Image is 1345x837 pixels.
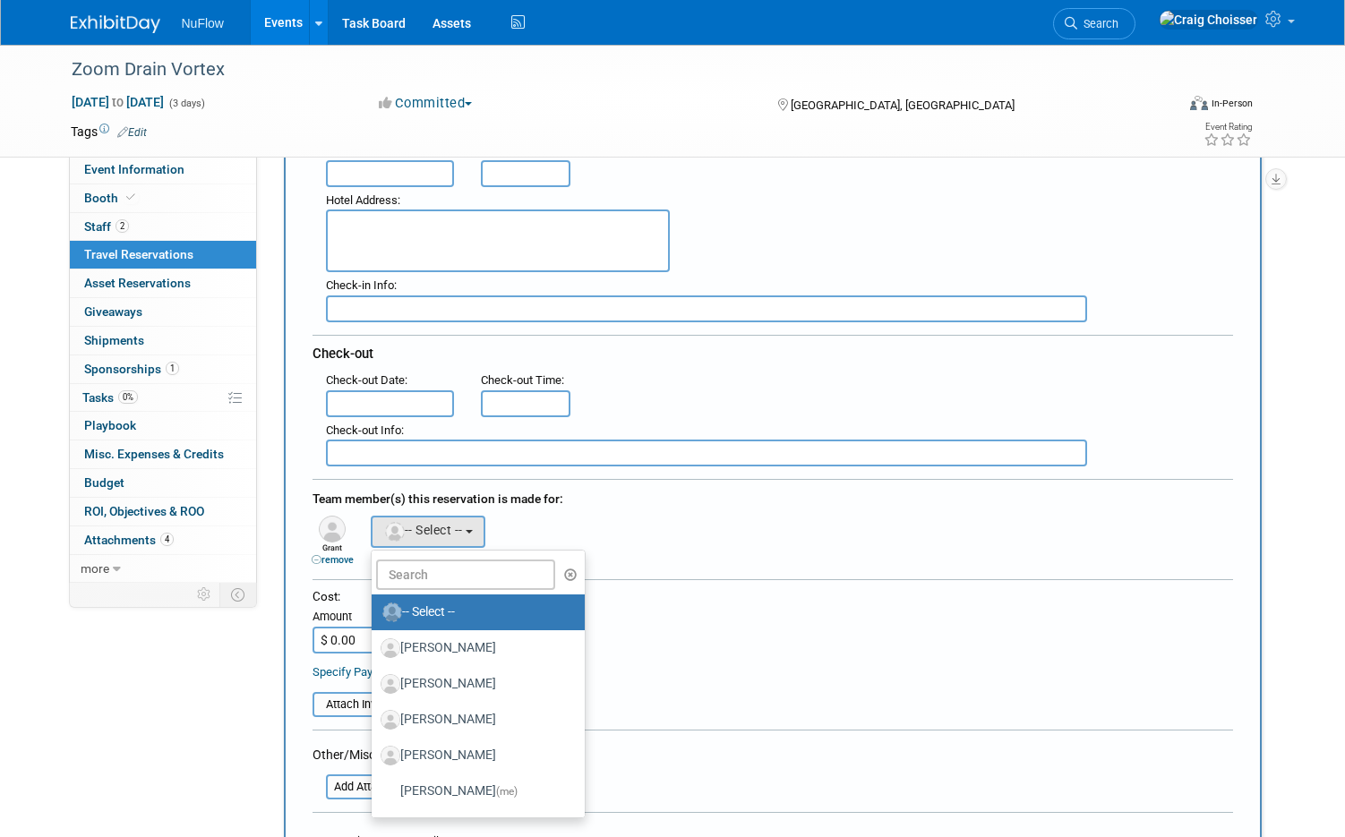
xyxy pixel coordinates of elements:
img: Associate-Profile-5.png [381,746,400,765]
span: Event Information [84,162,184,176]
a: Playbook [70,412,256,440]
img: Craig Choisser [1159,10,1258,30]
span: Shipments [84,333,144,347]
span: NuFlow [182,16,224,30]
span: 4 [160,533,174,546]
label: -- Select -- [381,598,568,627]
a: remove [312,554,354,566]
a: Travel Reservations [70,241,256,269]
small: : [326,423,404,437]
span: Asset Reservations [84,276,191,290]
span: Tasks [82,390,138,405]
label: [PERSON_NAME] [381,705,568,734]
a: Event Information [70,156,256,184]
a: Specify Payment Details [313,665,437,679]
div: Event Rating [1204,123,1252,132]
label: [PERSON_NAME] [381,777,568,806]
span: Misc. Expenses & Credits [84,447,224,461]
div: Grant [304,542,362,568]
span: Check-out Info [326,423,401,437]
span: Budget [84,475,124,490]
a: Misc. Expenses & Credits [70,440,256,468]
span: [DATE] [DATE] [71,94,165,110]
span: 0% [118,390,138,404]
td: Toggle Event Tabs [219,583,256,606]
input: Search [376,559,555,590]
div: Zoom Drain Vortex [65,54,1152,86]
a: Sponsorships1 [70,355,256,383]
a: Giveaways [70,298,256,326]
img: Associate-Profile-5.png [381,674,400,694]
div: In-Person [1211,97,1253,110]
a: Asset Reservations [70,269,256,297]
a: ROI, Objectives & ROO [70,498,256,525]
label: [PERSON_NAME] [381,670,568,698]
span: ROI, Objectives & ROO [84,504,204,518]
a: Tasks0% [70,384,256,412]
i: Booth reservation complete [126,192,135,202]
small: : [481,373,564,387]
img: Associate-Profile-5.png [319,516,346,542]
div: Event Format [1078,93,1253,120]
span: Search [1077,17,1118,30]
span: Sponsorships [84,362,179,376]
small: : [326,278,397,292]
label: [PERSON_NAME] [381,634,568,662]
small: : [326,373,407,387]
span: more [81,561,109,576]
span: -- Select -- [383,523,463,537]
div: Team member(s) this reservation is made for: [313,483,1233,511]
span: 1 [166,362,179,375]
a: Booth [70,184,256,212]
div: Cost: [313,588,1233,605]
span: Check-out Time [481,373,561,387]
span: (me) [496,784,518,797]
span: Travel Reservations [84,247,193,261]
span: Giveaways [84,304,142,319]
span: Check-in Info [326,278,394,292]
span: Playbook [84,418,136,432]
a: Shipments [70,327,256,354]
img: Associate-Profile-5.png [381,710,400,730]
td: Tags [71,123,147,141]
img: ExhibitDay [71,15,160,33]
div: Amount [313,609,442,627]
a: Attachments4 [70,526,256,554]
body: Rich Text Area. Press ALT-0 for help. [10,7,895,26]
span: Hotel Address [326,193,398,207]
span: 2 [116,219,129,233]
span: [GEOGRAPHIC_DATA], [GEOGRAPHIC_DATA] [791,98,1015,112]
a: more [70,555,256,583]
span: Staff [84,219,129,234]
a: Budget [70,469,256,497]
button: Committed [373,94,479,113]
button: -- Select -- [371,516,486,548]
span: Check-out Date [326,373,405,387]
small: : [326,193,400,207]
img: Unassigned-User-Icon.png [382,602,402,622]
span: (3 days) [167,98,205,109]
img: Format-Inperson.png [1190,96,1208,110]
a: Edit [117,126,147,139]
img: Associate-Profile-5.png [381,638,400,658]
td: Personalize Event Tab Strip [189,583,220,606]
div: Other/Misc. Attachments: [313,746,458,768]
a: Search [1053,8,1135,39]
label: [PERSON_NAME] [381,741,568,770]
span: Attachments [84,533,174,547]
span: Check-out [313,346,373,362]
a: Staff2 [70,213,256,241]
span: to [109,95,126,109]
span: Booth [84,191,139,205]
